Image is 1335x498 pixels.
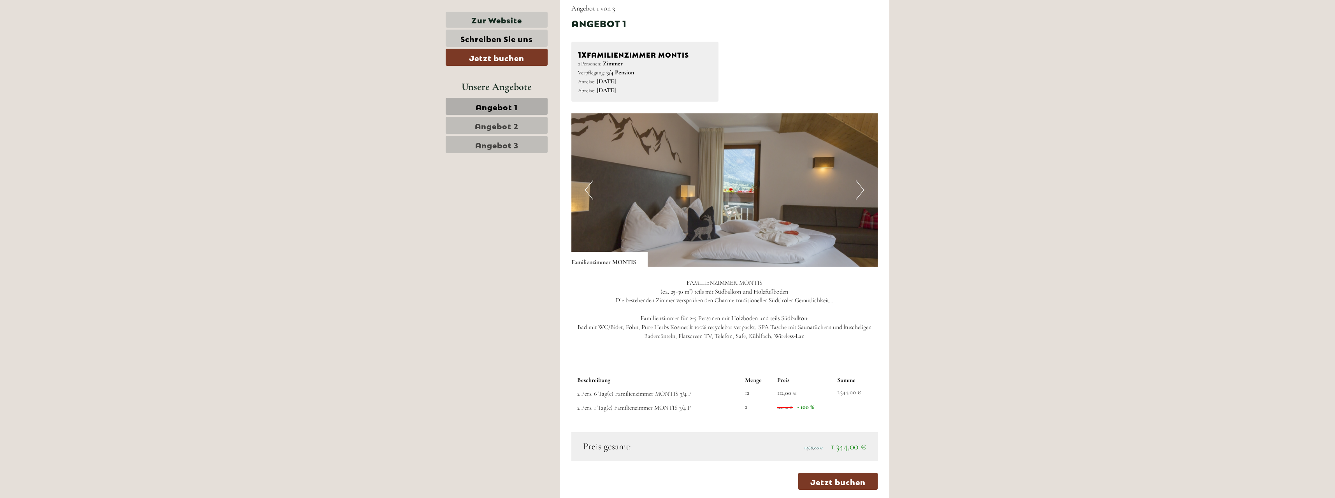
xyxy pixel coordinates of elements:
[585,180,593,200] button: Previous
[834,374,872,386] th: Summe
[12,23,111,29] div: [GEOGRAPHIC_DATA]
[597,86,616,94] b: [DATE]
[603,60,623,67] b: Zimmer
[577,440,725,453] div: Preis gesamt:
[578,69,605,76] small: Verpflegung:
[571,278,878,341] p: FAMILIENZIMMER MONTIS (ca. 25-30 m²) teils mit Südbalkon und Holzfußboden Die bestehenden Zimmer ...
[571,252,648,267] div: Familienzimmer MONTIS
[742,386,774,400] td: 12
[446,79,548,94] div: Unsere Angebote
[571,16,627,30] div: Angebot 1
[742,374,774,386] th: Menge
[446,30,548,47] a: Schreiben Sie uns
[476,101,518,112] span: Angebot 1
[577,386,742,400] td: 2 Pers. 6 Tag(e) Familienzimmer MONTIS 3/4 P
[797,403,814,411] span: - 100 %
[774,374,834,386] th: Preis
[446,12,548,28] a: Zur Website
[475,139,518,150] span: Angebot 3
[139,6,167,19] div: [DATE]
[475,120,518,131] span: Angebot 2
[578,48,587,59] b: 1x
[446,49,548,66] a: Jetzt buchen
[777,405,792,410] span: 112,00 €
[12,38,111,43] small: 09:35
[742,400,774,414] td: 2
[578,78,595,85] small: Anreise:
[831,441,866,452] span: 1.344,00 €
[798,473,878,490] a: Jetzt buchen
[777,389,796,397] span: 112,00 €
[571,4,615,12] span: Angebot 1 von 3
[577,400,742,414] td: 2 Pers. 1 Tag(e) Familienzimmer MONTIS 3/4 P
[578,87,595,94] small: Abreise:
[606,69,634,76] b: 3/4 Pension
[578,48,712,60] div: Familienzimmer MONTIS
[252,202,307,219] button: Senden
[571,113,878,267] img: image
[577,374,742,386] th: Beschreibung
[856,180,864,200] button: Next
[6,21,114,45] div: Guten Tag, wie können wir Ihnen helfen?
[578,60,601,67] small: 2 Personen:
[597,77,616,85] b: [DATE]
[804,445,823,450] span: 1.568,00 €
[834,386,872,400] td: 1.344,00 €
